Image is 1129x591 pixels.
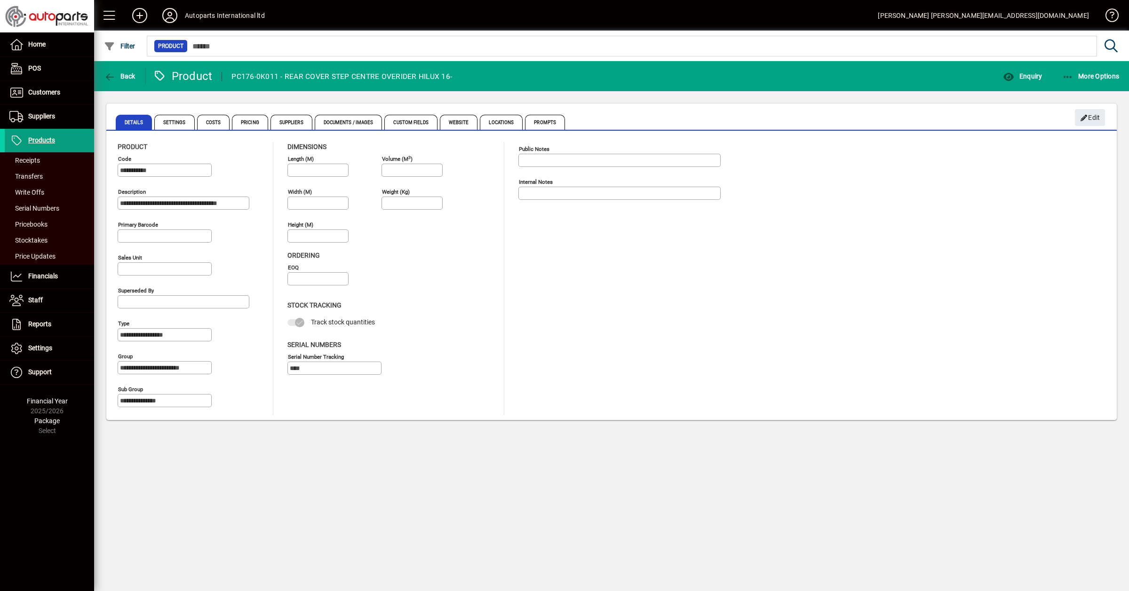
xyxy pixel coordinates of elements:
a: Price Updates [5,248,94,264]
mat-label: Sales unit [118,254,142,261]
span: Locations [480,115,523,130]
a: Receipts [5,152,94,168]
a: Stocktakes [5,232,94,248]
mat-label: Volume (m ) [382,156,413,162]
mat-label: Group [118,353,133,360]
span: Settings [154,115,195,130]
a: Serial Numbers [5,200,94,216]
a: Knowledge Base [1098,2,1117,32]
span: Staff [28,296,43,304]
mat-label: Sub group [118,386,143,393]
div: Autoparts International ltd [185,8,265,23]
span: Customers [28,88,60,96]
div: Product [153,69,213,84]
span: Write Offs [9,189,44,196]
a: Home [5,33,94,56]
button: Profile [155,7,185,24]
a: Staff [5,289,94,312]
span: Stocktakes [9,236,48,244]
span: Product [158,41,183,51]
span: Price Updates [9,252,56,260]
button: Enquiry [1001,68,1044,85]
span: Receipts [9,157,40,164]
span: Product [118,143,147,150]
span: More Options [1062,72,1120,80]
span: Products [28,136,55,144]
a: Reports [5,313,94,336]
mat-label: Weight (Kg) [382,189,410,195]
span: Serial Numbers [9,205,59,212]
span: Costs [197,115,230,130]
span: Website [440,115,478,130]
button: Add [125,7,155,24]
span: Suppliers [28,112,55,120]
div: PC176-0K011 - REAR COVER STEP CENTRE OVERIDER HILUX 16- [231,69,452,84]
span: Track stock quantities [311,318,375,326]
span: Pricebooks [9,221,48,228]
app-page-header-button: Back [94,68,146,85]
span: Custom Fields [384,115,437,130]
span: Filter [104,42,135,50]
div: [PERSON_NAME] [PERSON_NAME][EMAIL_ADDRESS][DOMAIN_NAME] [878,8,1089,23]
span: Pricing [232,115,268,130]
span: Package [34,417,60,425]
a: Support [5,361,94,384]
mat-label: Primary barcode [118,221,158,228]
a: Transfers [5,168,94,184]
mat-label: Internal Notes [519,179,553,185]
span: Financials [28,272,58,280]
span: Documents / Images [315,115,382,130]
a: Write Offs [5,184,94,200]
span: Suppliers [270,115,312,130]
button: Back [102,68,138,85]
mat-label: Superseded by [118,287,154,294]
span: Settings [28,344,52,352]
a: Financials [5,265,94,288]
span: Financial Year [27,397,68,405]
mat-label: Width (m) [288,189,312,195]
mat-label: Description [118,189,146,195]
span: Ordering [287,252,320,259]
mat-label: Height (m) [288,221,313,228]
span: Reports [28,320,51,328]
mat-label: Type [118,320,129,327]
mat-label: Length (m) [288,156,314,162]
span: Serial Numbers [287,341,341,348]
a: Customers [5,81,94,104]
span: Edit [1080,110,1100,126]
span: Enquiry [1003,72,1042,80]
button: Edit [1075,109,1105,126]
a: Suppliers [5,105,94,128]
span: Back [104,72,135,80]
a: Pricebooks [5,216,94,232]
sup: 3 [408,155,411,159]
a: Settings [5,337,94,360]
span: Details [116,115,152,130]
mat-label: Serial Number tracking [288,353,344,360]
span: POS [28,64,41,72]
mat-label: Public Notes [519,146,549,152]
mat-label: Code [118,156,131,162]
span: Stock Tracking [287,301,342,309]
mat-label: EOQ [288,264,299,271]
span: Home [28,40,46,48]
button: More Options [1060,68,1122,85]
span: Prompts [525,115,565,130]
span: Support [28,368,52,376]
span: Dimensions [287,143,326,150]
a: POS [5,57,94,80]
span: Transfers [9,173,43,180]
button: Filter [102,38,138,55]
